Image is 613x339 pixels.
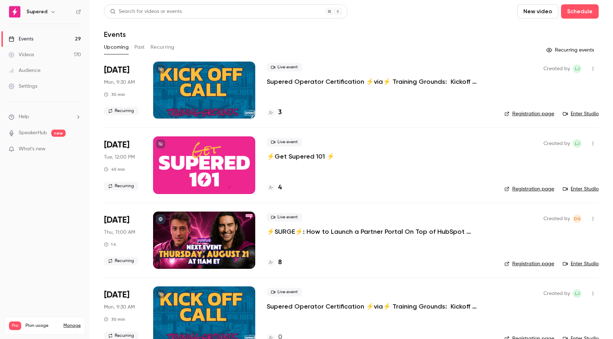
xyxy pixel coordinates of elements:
button: Past [134,42,145,53]
a: 8 [267,258,282,267]
h6: Supered [27,8,47,15]
div: 30 min [104,92,125,97]
div: Search for videos or events [110,8,182,15]
li: help-dropdown-opener [9,113,81,121]
div: Videos [9,51,34,58]
a: Enter Studio [563,260,599,267]
span: Pro [9,321,21,330]
img: Supered [9,6,20,18]
div: Events [9,35,33,43]
span: Recurring [104,182,138,190]
span: Created by [543,139,570,148]
span: LJ [575,64,580,73]
span: Tue, 12:00 PM [104,154,135,161]
h4: 4 [278,183,282,193]
iframe: Noticeable Trigger [72,146,81,152]
a: Manage [63,323,81,329]
span: [DATE] [104,289,129,301]
span: [DATE] [104,139,129,151]
div: 30 min [104,316,125,322]
span: Created by [543,64,570,73]
span: Recurring [104,257,138,265]
a: Supered Operator Certification ⚡️via⚡️ Training Grounds: Kickoff Call [267,302,482,311]
span: Lindsay John [573,289,581,298]
span: Thu, 11:00 AM [104,229,135,236]
div: Settings [9,83,37,90]
span: Live event [267,213,302,222]
span: Created by [543,214,570,223]
span: Live event [267,63,302,72]
button: Recurring events [543,44,599,56]
a: Supered Operator Certification ⚡️via⚡️ Training Grounds: Kickoff Call [267,77,482,86]
span: [DATE] [104,214,129,226]
h4: 3 [278,108,282,117]
span: Lindsay John [573,139,581,148]
span: Live event [267,288,302,296]
span: LJ [575,289,580,298]
a: Registration page [504,260,554,267]
span: Lindsay John [573,64,581,73]
a: Enter Studio [563,110,599,117]
span: Plan usage [25,323,59,329]
span: [DATE] [104,64,129,76]
div: Aug 19 Tue, 12:00 PM (America/New York) [104,136,142,194]
button: Upcoming [104,42,129,53]
span: Created by [543,289,570,298]
h4: 8 [278,258,282,267]
a: ⚡️SURGE⚡️: How to Launch a Partner Portal On Top of HubSpot w/Introw [267,227,482,236]
button: New video [517,4,558,19]
a: 3 [267,108,282,117]
button: Recurring [151,42,175,53]
span: DG [574,214,581,223]
div: Aug 18 Mon, 9:30 AM (America/New York) [104,62,142,119]
span: LJ [575,139,580,148]
span: Recurring [104,107,138,115]
a: SpeakerHub [19,129,47,137]
span: new [51,130,66,137]
a: Registration page [504,185,554,193]
a: 4 [267,183,282,193]
span: What's new [19,145,46,153]
div: Aug 21 Thu, 11:00 AM (America/New York) [104,212,142,269]
button: Schedule [561,4,599,19]
span: D'Ana Guiloff [573,214,581,223]
span: Help [19,113,29,121]
div: Audience [9,67,41,74]
a: Enter Studio [563,185,599,193]
a: ⚡️Get Supered 101 ⚡️ [267,152,334,161]
span: Mon, 9:30 AM [104,304,135,311]
a: Registration page [504,110,554,117]
div: 1 h [104,242,116,247]
span: Live event [267,138,302,146]
span: Mon, 9:30 AM [104,79,135,86]
div: 45 min [104,166,125,172]
h1: Events [104,30,126,39]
